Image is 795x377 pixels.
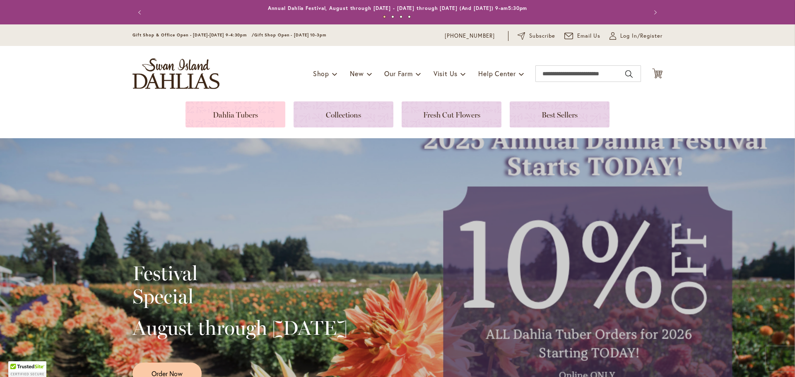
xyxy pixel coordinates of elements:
span: Our Farm [384,69,412,78]
a: Subscribe [518,32,555,40]
button: 1 of 4 [383,15,386,18]
button: Next [646,4,662,21]
h2: August through [DATE] [132,316,347,339]
h2: Festival Special [132,262,347,308]
button: 4 of 4 [408,15,411,18]
span: Help Center [478,69,516,78]
a: Log In/Register [609,32,662,40]
a: store logo [132,58,219,89]
span: Subscribe [529,32,555,40]
span: Gift Shop Open - [DATE] 10-3pm [254,32,326,38]
a: Email Us [564,32,601,40]
span: Visit Us [434,69,458,78]
a: Annual Dahlia Festival, August through [DATE] - [DATE] through [DATE] (And [DATE]) 9-am5:30pm [268,5,528,11]
a: [PHONE_NUMBER] [445,32,499,40]
button: Previous [132,4,149,21]
span: Shop [313,69,329,78]
span: Gift Shop & Office Open - [DATE]-[DATE] 9-4:30pm / [132,32,254,38]
button: 2 of 4 [391,15,394,18]
span: New [350,69,364,78]
span: Email Us [577,32,601,40]
button: 3 of 4 [400,15,402,18]
span: Log In/Register [620,32,662,40]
